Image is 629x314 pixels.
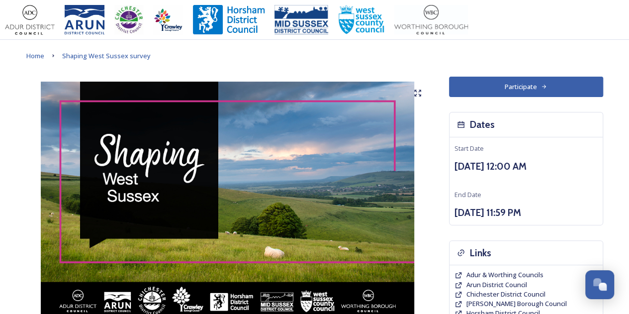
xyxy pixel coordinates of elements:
h3: [DATE] 11:59 PM [454,206,598,220]
img: Arun%20District%20Council%20logo%20blue%20CMYK.jpg [65,5,104,35]
img: Crawley%20BC%20logo.jpg [153,5,183,35]
img: CDC%20Logo%20-%20you%20may%20have%20a%20better%20version.jpg [114,5,143,35]
span: Adur & Worthing Councils [466,270,543,279]
span: Arun District Council [466,280,527,289]
span: Start Date [454,144,484,153]
img: WSCCPos-Spot-25mm.jpg [338,5,385,35]
a: Chichester District Council [466,290,545,299]
a: [PERSON_NAME] Borough Council [466,299,567,309]
span: End Date [454,190,481,199]
h3: Links [470,246,491,260]
img: Adur%20logo%20%281%29.jpeg [5,5,55,35]
img: Horsham%20DC%20Logo.jpg [193,5,265,35]
img: 150ppimsdc%20logo%20blue.png [274,5,328,35]
span: Home [26,51,44,60]
h3: [DATE] 12:00 AM [454,159,598,174]
button: Participate [449,77,603,97]
a: Adur & Worthing Councils [466,270,543,280]
h3: Dates [470,117,495,132]
a: Home [26,50,44,62]
button: Open Chat [585,270,614,299]
span: Shaping West Sussex survey [62,51,151,60]
a: Shaping West Sussex survey [62,50,151,62]
a: Arun District Council [466,280,527,290]
img: Worthing_Adur%20%281%29.jpg [394,5,468,35]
